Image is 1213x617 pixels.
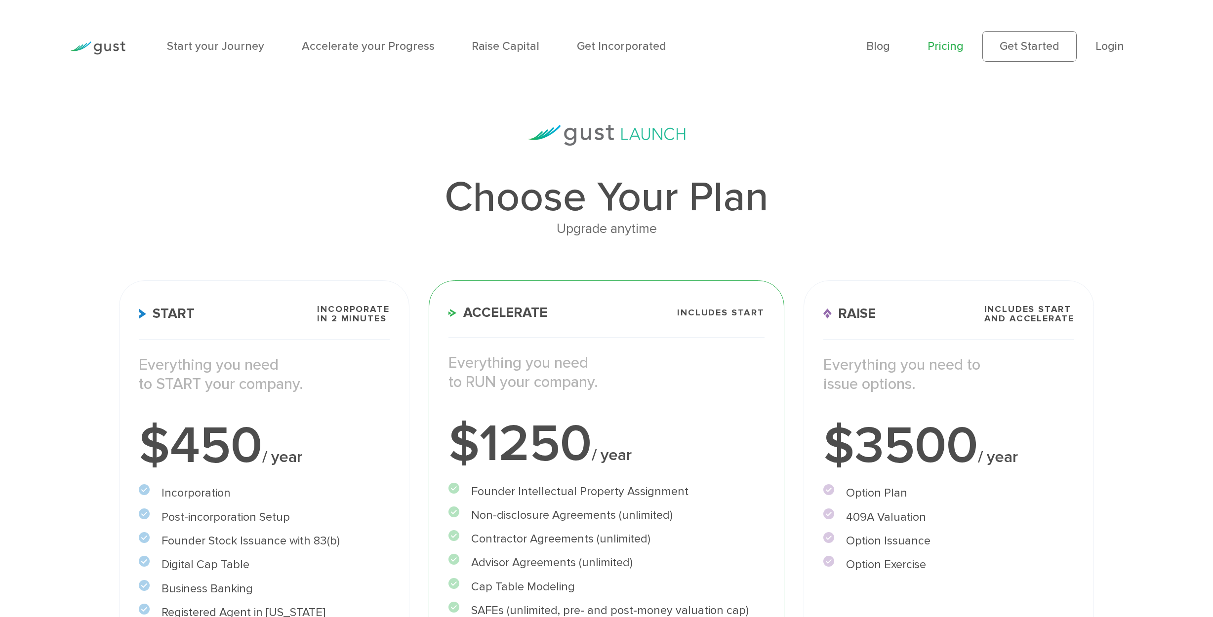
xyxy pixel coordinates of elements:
[577,39,666,53] a: Get Incorporated
[677,308,765,317] span: Includes START
[823,556,1074,573] li: Option Exercise
[70,41,125,55] img: Gust Logo
[823,484,1074,501] li: Option Plan
[866,39,890,53] a: Blog
[978,447,1018,466] span: / year
[167,39,264,53] a: Start your Journey
[823,508,1074,526] li: 409A Valuation
[982,31,1077,62] a: Get Started
[119,177,1094,218] h1: Choose Your Plan
[139,355,390,394] p: Everything you need to START your company.
[139,508,390,526] li: Post-incorporation Setup
[472,39,539,53] a: Raise Capital
[139,532,390,549] li: Founder Stock Issuance with 83(b)
[928,39,964,53] a: Pricing
[317,305,389,323] span: Incorporate in 2 Minutes
[1095,39,1124,53] a: Login
[448,506,765,524] li: Non-disclosure Agreements (unlimited)
[448,530,765,547] li: Contractor Agreements (unlimited)
[139,580,390,597] li: Business Banking
[448,309,457,317] img: Accelerate Icon
[448,578,765,595] li: Cap Table Modeling
[302,39,435,53] a: Accelerate your Progress
[448,306,547,319] span: Accelerate
[527,125,686,146] img: gust-launch-logos.svg
[823,355,1074,394] p: Everything you need to issue options.
[139,420,390,472] div: $450
[823,307,876,320] span: Raise
[448,483,765,500] li: Founder Intellectual Property Assignment
[592,445,632,464] span: / year
[262,447,302,466] span: / year
[139,307,195,320] span: Start
[139,484,390,501] li: Incorporation
[448,418,765,470] div: $1250
[823,532,1074,549] li: Option Issuance
[119,218,1094,240] div: Upgrade anytime
[823,420,1074,472] div: $3500
[139,556,390,573] li: Digital Cap Table
[823,308,832,319] img: Raise Icon
[139,308,146,319] img: Start Icon X2
[448,554,765,571] li: Advisor Agreements (unlimited)
[448,353,765,392] p: Everything you need to RUN your company.
[984,305,1075,323] span: Includes START and ACCELERATE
